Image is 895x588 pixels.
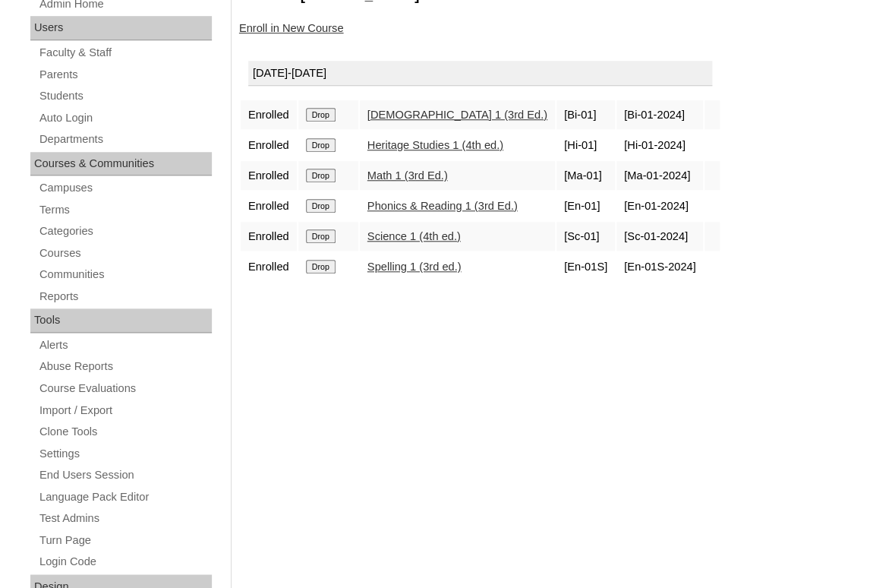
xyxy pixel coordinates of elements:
[556,191,615,220] td: [En-01]
[306,169,336,182] input: Drop
[30,308,212,333] div: Tools
[556,100,615,129] td: [Bi-01]
[38,130,212,149] a: Departments
[38,65,212,84] a: Parents
[38,379,212,398] a: Course Evaluations
[616,131,704,160] td: [Hi-01-2024]
[38,552,212,571] a: Login Code
[241,131,297,160] td: Enrolled
[367,139,503,151] a: Heritage Studies 1 (4th ed.)
[38,179,212,198] a: Campuses
[241,100,297,129] td: Enrolled
[306,260,336,273] input: Drop
[38,87,212,106] a: Students
[38,336,212,355] a: Alerts
[30,16,212,40] div: Users
[616,191,704,220] td: [En-01-2024]
[38,531,212,550] a: Turn Page
[241,252,297,281] td: Enrolled
[38,488,212,507] a: Language Pack Editor
[367,200,518,212] a: Phonics & Reading 1 (3rd Ed.)
[556,222,615,251] td: [Sc-01]
[367,261,462,273] a: Spelling 1 (3rd ed.)
[556,252,615,281] td: [En-01S]
[30,152,212,176] div: Courses & Communities
[38,43,212,62] a: Faculty & Staff
[239,22,344,34] a: Enroll in New Course
[241,222,297,251] td: Enrolled
[248,61,713,87] div: [DATE]-[DATE]
[306,138,336,152] input: Drop
[306,229,336,243] input: Drop
[616,252,704,281] td: [En-01S-2024]
[38,222,212,241] a: Categories
[241,191,297,220] td: Enrolled
[616,222,704,251] td: [Sc-01-2024]
[38,401,212,420] a: Import / Export
[616,100,704,129] td: [Bi-01-2024]
[38,466,212,485] a: End Users Session
[38,509,212,528] a: Test Admins
[306,199,336,213] input: Drop
[616,161,704,190] td: [Ma-01-2024]
[38,422,212,441] a: Clone Tools
[556,161,615,190] td: [Ma-01]
[367,230,461,242] a: Science 1 (4th ed.)
[38,109,212,128] a: Auto Login
[38,201,212,220] a: Terms
[367,109,547,121] a: [DEMOGRAPHIC_DATA] 1 (3rd Ed.)
[556,131,615,160] td: [Hi-01]
[306,108,336,122] input: Drop
[38,265,212,284] a: Communities
[241,161,297,190] td: Enrolled
[38,244,212,263] a: Courses
[38,287,212,306] a: Reports
[38,444,212,463] a: Settings
[38,357,212,376] a: Abuse Reports
[367,169,448,182] a: Math 1 (3rd Ed.)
